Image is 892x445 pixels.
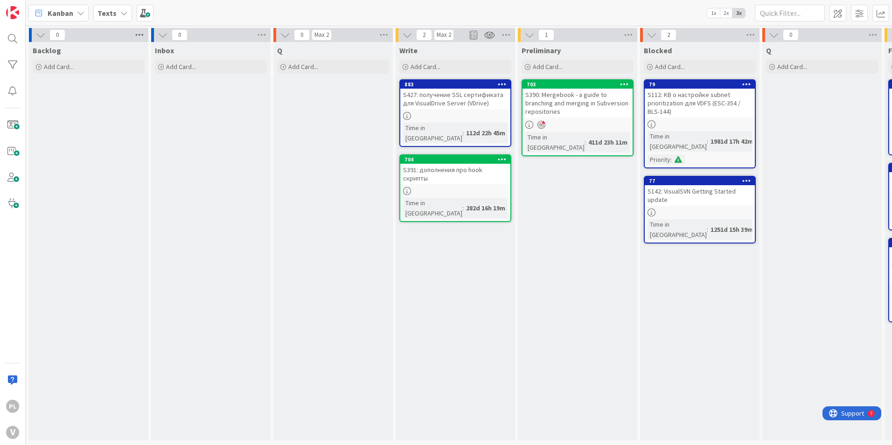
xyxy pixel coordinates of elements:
span: Add Card... [166,63,196,71]
span: 1x [707,8,720,18]
div: 704 [404,156,510,163]
span: Support [19,1,42,13]
div: S112: KB о настройке subnet prioritization для VDFS (ESC-354 / BLS-144) [645,89,755,118]
div: 282d 16h 19m [464,203,508,213]
span: Backlog [33,46,61,55]
div: 112d 22h 45m [464,128,508,138]
span: Preliminary [522,46,561,55]
span: 1 [538,29,554,41]
div: 79 [645,80,755,89]
div: Max 2 [314,33,329,37]
div: 883 [404,81,510,88]
span: : [670,154,672,165]
div: Priority [648,154,670,165]
span: 2x [720,8,732,18]
a: 77S142: VisualSVN Getting Started updateTime in [GEOGRAPHIC_DATA]:1251d 15h 39m [644,176,756,243]
div: Time in [GEOGRAPHIC_DATA] [648,219,707,240]
div: 77S142: VisualSVN Getting Started update [645,177,755,206]
img: Visit kanbanzone.com [6,6,19,19]
div: 883S427: получение SSL сертификата для VisualDrive Server (VDrive) [400,80,510,109]
div: S390: Mergebook - a guide to branching and merging in Subversion repositories [523,89,633,118]
div: Max 2 [437,33,451,37]
div: 703 [523,80,633,89]
div: 883 [400,80,510,89]
span: Add Card... [288,63,318,71]
b: Texts [98,8,117,18]
span: Q [277,46,282,55]
span: Add Card... [655,63,685,71]
span: Blocked [644,46,672,55]
a: 704S391: дополнения про hook скриптыTime in [GEOGRAPHIC_DATA]:282d 16h 19m [399,154,511,222]
a: 79S112: KB о настройке subnet prioritization для VDFS (ESC-354 / BLS-144)Time in [GEOGRAPHIC_DATA... [644,79,756,168]
div: 7 [48,4,50,11]
span: Write [399,46,418,55]
div: Time in [GEOGRAPHIC_DATA] [403,198,462,218]
a: 883S427: получение SSL сертификата для VisualDrive Server (VDrive)Time in [GEOGRAPHIC_DATA]:112d ... [399,79,511,147]
div: S391: дополнения про hook скрипты [400,164,510,184]
div: Time in [GEOGRAPHIC_DATA] [525,132,585,153]
div: 1251d 15h 39m [708,224,755,235]
span: 0 [294,29,310,41]
span: Add Card... [44,63,74,71]
span: : [585,137,586,147]
span: 3x [732,8,745,18]
div: 79 [649,81,755,88]
div: 704 [400,155,510,164]
span: Add Card... [777,63,807,71]
div: 79S112: KB о настройке subnet prioritization для VDFS (ESC-354 / BLS-144) [645,80,755,118]
a: 703S390: Mergebook - a guide to branching and merging in Subversion repositoriesTime in [GEOGRAPH... [522,79,634,156]
span: Kanban [48,7,73,19]
span: : [707,136,708,146]
span: 0 [49,29,65,41]
div: 1981d 17h 42m [708,136,755,146]
span: 2 [416,29,432,41]
div: 411d 23h 11m [586,137,630,147]
div: Time in [GEOGRAPHIC_DATA] [403,123,462,143]
div: V [6,426,19,439]
span: 0 [783,29,799,41]
span: 2 [661,29,676,41]
span: : [462,128,464,138]
div: S142: VisualSVN Getting Started update [645,185,755,206]
div: 77 [649,178,755,184]
div: 704S391: дополнения про hook скрипты [400,155,510,184]
span: 0 [172,29,188,41]
span: Q [766,46,771,55]
div: S427: получение SSL сертификата для VisualDrive Server (VDrive) [400,89,510,109]
div: Time in [GEOGRAPHIC_DATA] [648,131,707,152]
div: 703 [527,81,633,88]
span: Inbox [155,46,174,55]
div: 703S390: Mergebook - a guide to branching and merging in Subversion repositories [523,80,633,118]
div: PL [6,400,19,413]
span: Add Card... [411,63,440,71]
span: : [462,203,464,213]
input: Quick Filter... [755,5,825,21]
div: 77 [645,177,755,185]
span: : [707,224,708,235]
span: Add Card... [533,63,563,71]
